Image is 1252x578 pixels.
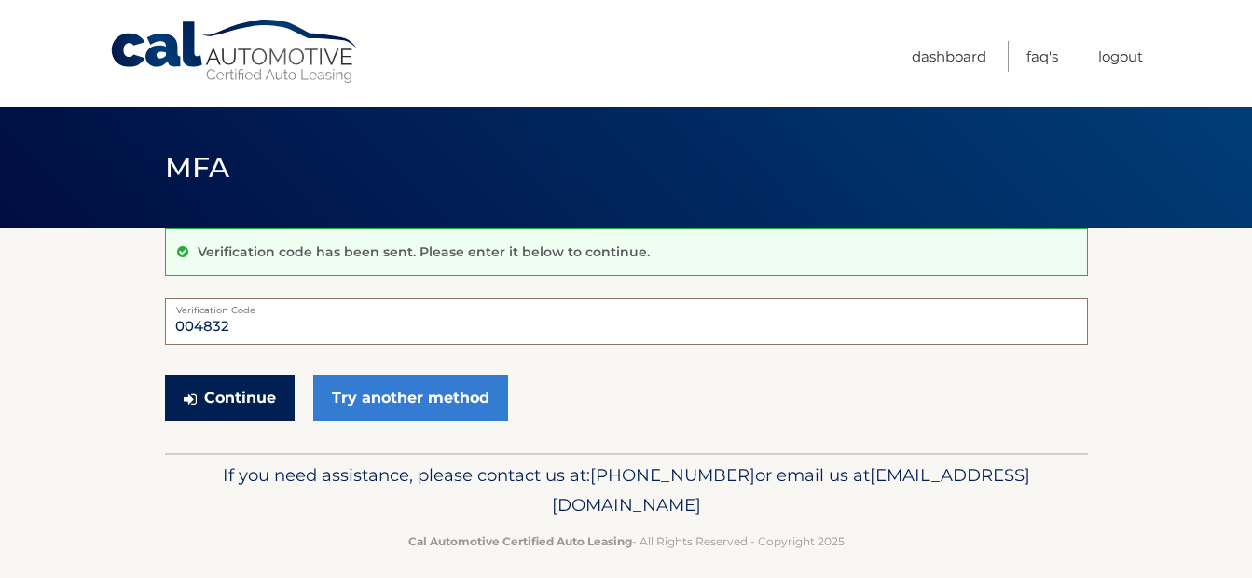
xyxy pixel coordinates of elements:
[198,243,650,260] p: Verification code has been sent. Please enter it below to continue.
[1098,41,1143,72] a: Logout
[590,464,755,486] span: [PHONE_NUMBER]
[1026,41,1058,72] a: FAQ's
[165,375,295,421] button: Continue
[912,41,986,72] a: Dashboard
[552,464,1030,516] span: [EMAIL_ADDRESS][DOMAIN_NAME]
[408,534,632,548] strong: Cal Automotive Certified Auto Leasing
[165,298,1088,345] input: Verification Code
[177,531,1076,551] p: - All Rights Reserved - Copyright 2025
[165,150,230,185] span: MFA
[313,375,508,421] a: Try another method
[177,461,1076,520] p: If you need assistance, please contact us at: or email us at
[165,298,1088,313] label: Verification Code
[109,19,361,85] a: Cal Automotive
